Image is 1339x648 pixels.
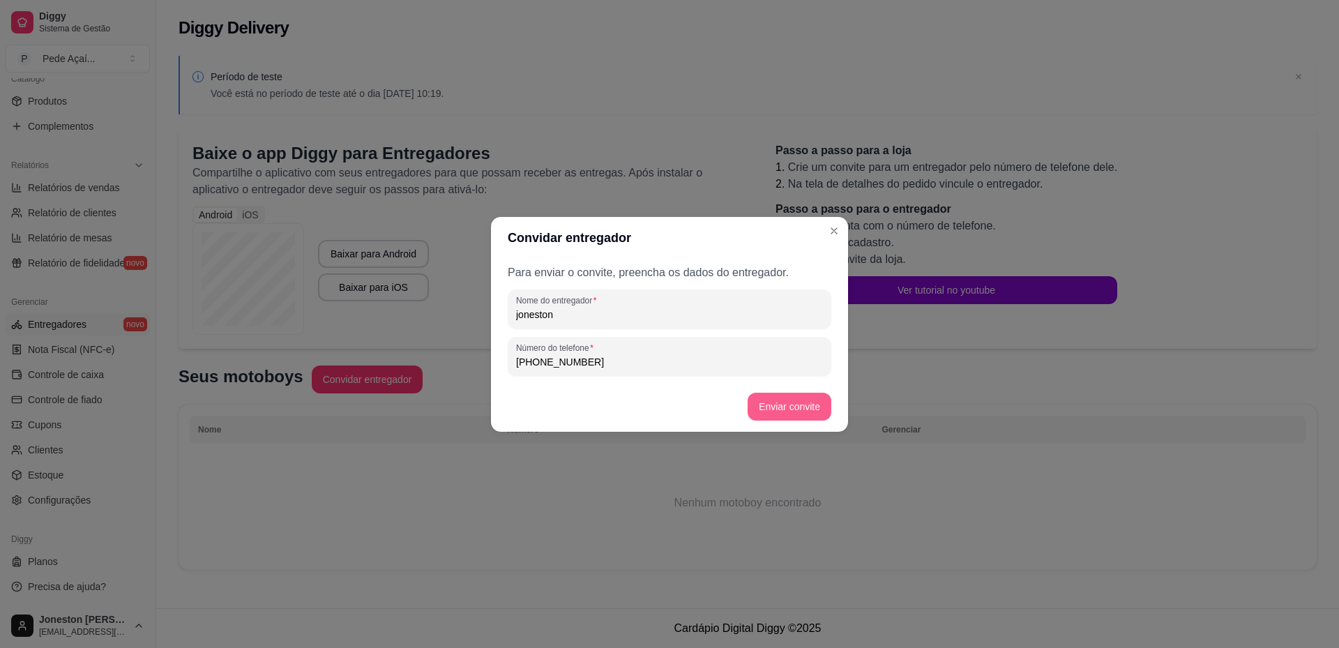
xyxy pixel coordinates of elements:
p: Para enviar o convite, preencha os dados do entregador. [508,264,831,281]
input: Número do telefone [516,355,823,369]
input: Nome do entregador [516,308,823,322]
header: Convidar entregador [491,217,848,259]
button: Close [823,220,845,242]
label: Número do telefone [516,342,598,354]
label: Nome do entregador [516,294,601,306]
button: Enviar convite [748,393,831,421]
